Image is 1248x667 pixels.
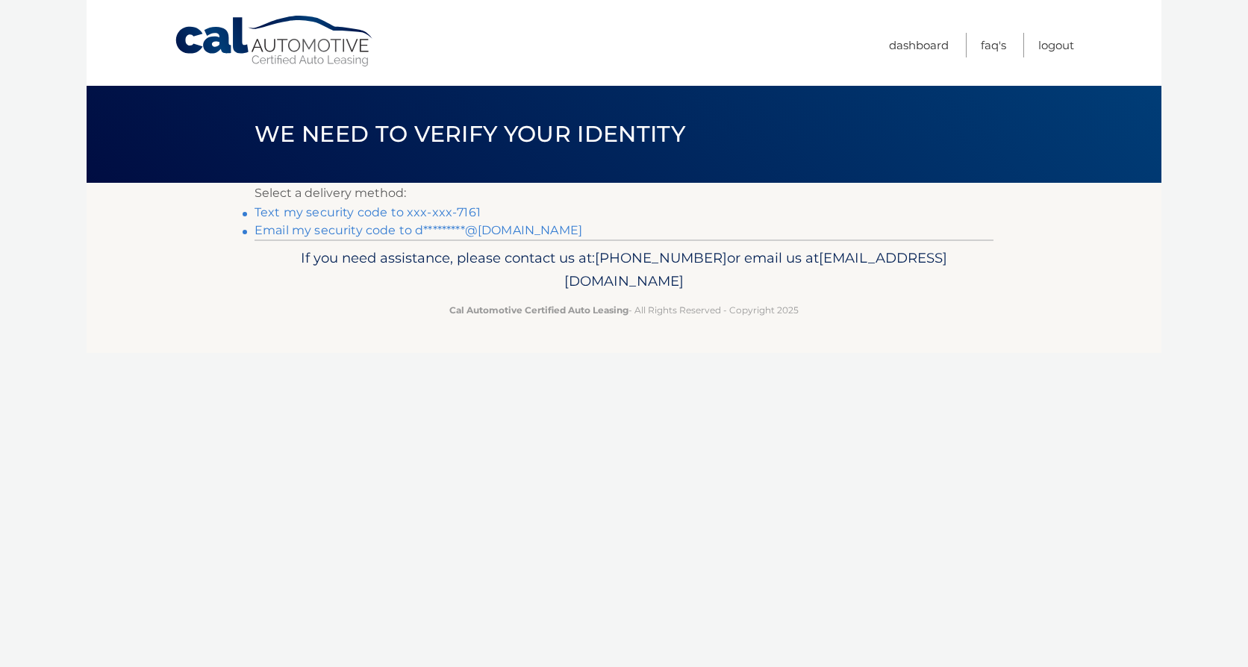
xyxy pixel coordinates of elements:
p: If you need assistance, please contact us at: or email us at [264,246,984,294]
a: Cal Automotive [174,15,375,68]
strong: Cal Automotive Certified Auto Leasing [449,304,628,316]
a: FAQ's [981,33,1006,57]
span: We need to verify your identity [255,120,685,148]
a: Logout [1038,33,1074,57]
a: Text my security code to xxx-xxx-7161 [255,205,481,219]
a: Dashboard [889,33,949,57]
p: - All Rights Reserved - Copyright 2025 [264,302,984,318]
p: Select a delivery method: [255,183,993,204]
span: [PHONE_NUMBER] [595,249,727,266]
a: Email my security code to d*********@[DOMAIN_NAME] [255,223,582,237]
